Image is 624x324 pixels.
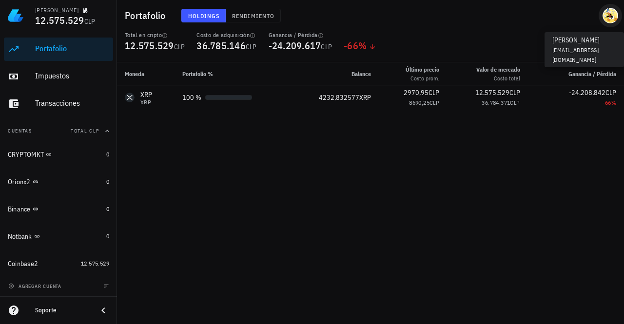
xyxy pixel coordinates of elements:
a: Impuestos [4,65,113,88]
span: CLP [429,88,439,97]
div: Costo total [476,74,520,83]
span: 12.575.529 [475,88,509,97]
span: -24.209.617 [269,39,321,52]
div: XRP-icon [125,93,135,102]
span: Total CLP [71,128,99,134]
h1: Portafolio [125,8,170,23]
div: avatar [603,8,618,23]
a: Notbank 0 [4,225,113,248]
span: CLP [174,42,185,51]
span: CLP [84,17,96,26]
span: CLP [246,42,257,51]
span: CLP [429,99,439,106]
span: Rendimiento [232,12,274,19]
button: Holdings [181,9,226,22]
span: 8690,25 [409,99,429,106]
span: 0 [106,178,109,185]
span: agregar cuenta [10,283,61,289]
div: Costo de adquisición [196,31,256,39]
div: 100 % [182,93,201,103]
div: -66 [536,98,616,108]
th: Moneda [117,62,175,86]
span: 12.575.529 [81,260,109,267]
a: Coinbase2 12.575.529 [4,252,113,275]
div: XRP [140,99,153,105]
a: Orionx2 0 [4,170,113,193]
div: Binance [8,205,31,213]
span: 0 [106,151,109,158]
span: % [611,99,616,106]
th: Ganancia / Pérdida: Sin ordenar. Pulse para ordenar de forma ascendente. [528,62,624,86]
div: Transacciones [35,98,109,108]
div: Notbank [8,232,32,241]
span: 0 [106,232,109,240]
span: 2970,95 [404,88,429,97]
img: LedgiFi [8,8,23,23]
div: Total en cripto [125,31,185,39]
button: CuentasTotal CLP [4,119,113,143]
span: 4232,832577 [319,93,359,102]
span: Portafolio % [182,70,213,77]
span: CLP [510,99,520,106]
div: Coinbase2 [8,260,38,268]
a: Portafolio [4,38,113,61]
span: 36.784.371 [482,99,510,106]
div: XRP [140,90,153,99]
div: Valor de mercado [476,65,520,74]
div: CRYPTOMKT [8,151,44,159]
div: Costo prom. [406,74,439,83]
div: [PERSON_NAME] [35,6,78,14]
span: CLP [509,88,520,97]
span: 36.785.146 [196,39,246,52]
div: Ganancia / Pérdida [269,31,332,39]
div: Portafolio [35,44,109,53]
div: Último precio [406,65,439,74]
button: Rendimiento [226,9,281,22]
div: Orionx2 [8,178,31,186]
span: Moneda [125,70,144,77]
span: XRP [359,93,371,102]
a: CRYPTOMKT 0 [4,143,113,166]
span: CLP [605,88,616,97]
span: % [358,39,367,52]
span: -24.208.842 [569,88,605,97]
button: agregar cuenta [6,281,66,291]
div: Soporte [35,306,90,314]
th: Portafolio %: Sin ordenar. Pulse para ordenar de forma ascendente. [175,62,288,86]
span: 12.575.529 [125,39,174,52]
a: Binance 0 [4,197,113,221]
div: -66 [344,41,376,51]
span: Holdings [188,12,220,19]
span: CLP [321,42,332,51]
a: Transacciones [4,92,113,115]
span: Ganancia / Pérdida [568,70,616,77]
span: Balance [351,70,371,77]
div: Impuestos [35,71,109,80]
th: Balance: Sin ordenar. Pulse para ordenar de forma ascendente. [289,62,379,86]
span: 0 [106,205,109,212]
span: 12.575.529 [35,14,84,27]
